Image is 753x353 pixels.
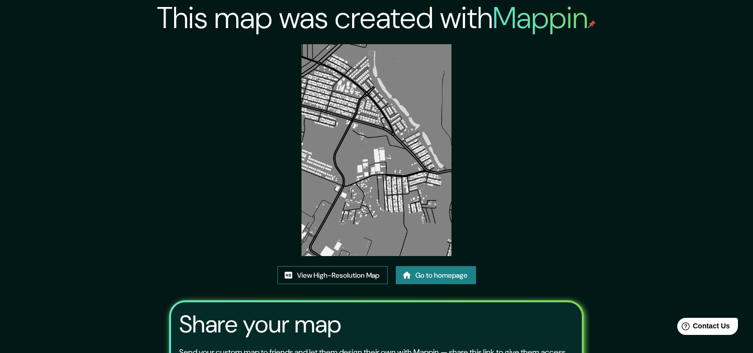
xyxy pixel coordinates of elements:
[396,266,476,285] a: Go to homepage
[664,314,742,342] iframe: Help widget launcher
[179,310,341,338] h3: Share your map
[302,44,451,256] img: created-map
[277,266,388,285] a: View High-Resolution Map
[588,20,596,28] img: mappin-pin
